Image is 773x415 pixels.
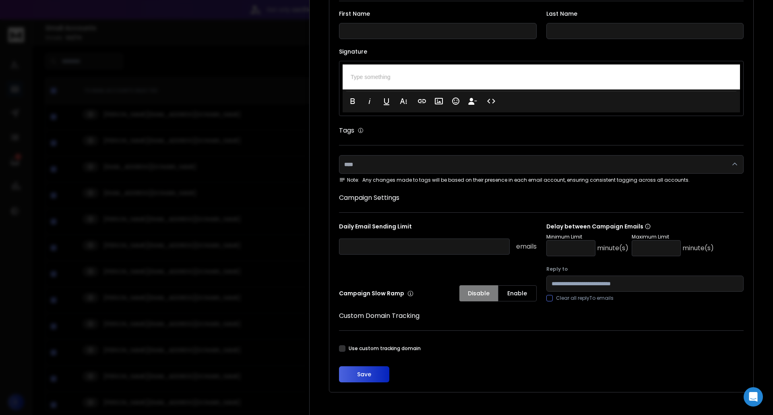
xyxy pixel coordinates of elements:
p: Campaign Slow Ramp [339,289,413,297]
button: Underline (Ctrl+U) [379,93,394,109]
h1: Campaign Settings [339,193,744,203]
button: More Text [396,93,411,109]
button: Enable [498,285,537,301]
button: Emoticons [448,93,463,109]
button: Bold (Ctrl+B) [345,93,360,109]
p: Maximum Limit [632,234,714,240]
div: Any changes made to tags will be based on their presence in each email account, ensuring consiste... [339,177,744,183]
label: First Name [339,11,537,17]
span: Note: [339,177,359,183]
label: Reply to [546,266,744,272]
p: Delay between Campaign Emails [546,222,714,230]
p: minute(s) [597,243,628,253]
p: Minimum Limit [546,234,628,240]
button: Insert Image (Ctrl+P) [431,93,446,109]
p: Daily Email Sending Limit [339,222,537,234]
h1: Tags [339,126,354,135]
button: Save [339,366,389,382]
p: emails [516,242,537,251]
label: Last Name [546,11,744,17]
div: Open Intercom Messenger [744,387,763,407]
button: Italic (Ctrl+I) [362,93,377,109]
label: Clear all replyTo emails [556,295,614,301]
label: Use custom tracking domain [349,345,421,352]
button: Code View [484,93,499,109]
button: Insert Unsubscribe Link [465,93,480,109]
h1: Custom Domain Tracking [339,311,744,321]
button: Insert Link (Ctrl+K) [414,93,430,109]
p: minute(s) [682,243,714,253]
label: Signature [339,49,744,54]
button: Disable [459,285,498,301]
